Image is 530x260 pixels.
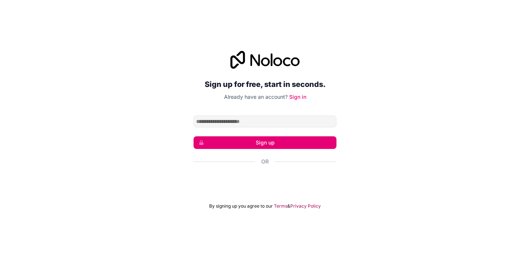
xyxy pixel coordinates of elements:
a: Terms [274,203,287,209]
span: By signing up you agree to our [209,203,273,209]
a: Privacy Policy [290,203,321,209]
span: Already have an account? [224,94,288,100]
a: Sign in [289,94,306,100]
span: & [287,203,290,209]
button: Sign up [194,136,336,149]
span: Or [261,158,269,165]
input: Email address [194,116,336,127]
h2: Sign up for free, start in seconds. [194,78,336,91]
